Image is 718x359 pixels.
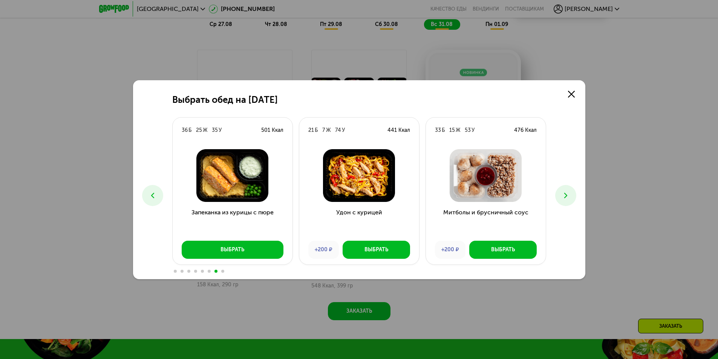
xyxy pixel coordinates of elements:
[514,127,537,134] div: 476 Ккал
[435,127,441,134] div: 33
[442,127,445,134] div: Б
[335,127,341,134] div: 74
[449,127,455,134] div: 15
[432,149,540,202] img: Митболы и брусничный соус
[426,208,546,235] h3: Митболы и брусничный соус
[299,208,419,235] h3: Удон с курицей
[435,241,465,259] div: +200 ₽
[261,127,283,134] div: 501 Ккал
[182,241,283,259] button: Выбрать
[326,127,331,134] div: Ж
[322,127,325,134] div: 7
[308,127,314,134] div: 21
[203,127,207,134] div: Ж
[179,149,286,202] img: Запеканка из курицы с пюре
[182,127,188,134] div: 36
[220,246,244,254] div: Выбрать
[196,127,202,134] div: 25
[173,208,292,235] h3: Запеканка из курицы с пюре
[491,246,515,254] div: Выбрать
[343,241,410,259] button: Выбрать
[188,127,191,134] div: Б
[387,127,410,134] div: 441 Ккал
[465,127,471,134] div: 53
[315,127,318,134] div: Б
[305,149,413,202] img: Удон с курицей
[364,246,388,254] div: Выбрать
[472,127,475,134] div: У
[342,127,345,134] div: У
[456,127,460,134] div: Ж
[172,95,278,105] h2: Выбрать обед на [DATE]
[219,127,222,134] div: У
[469,241,537,259] button: Выбрать
[308,241,339,259] div: +200 ₽
[212,127,218,134] div: 35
